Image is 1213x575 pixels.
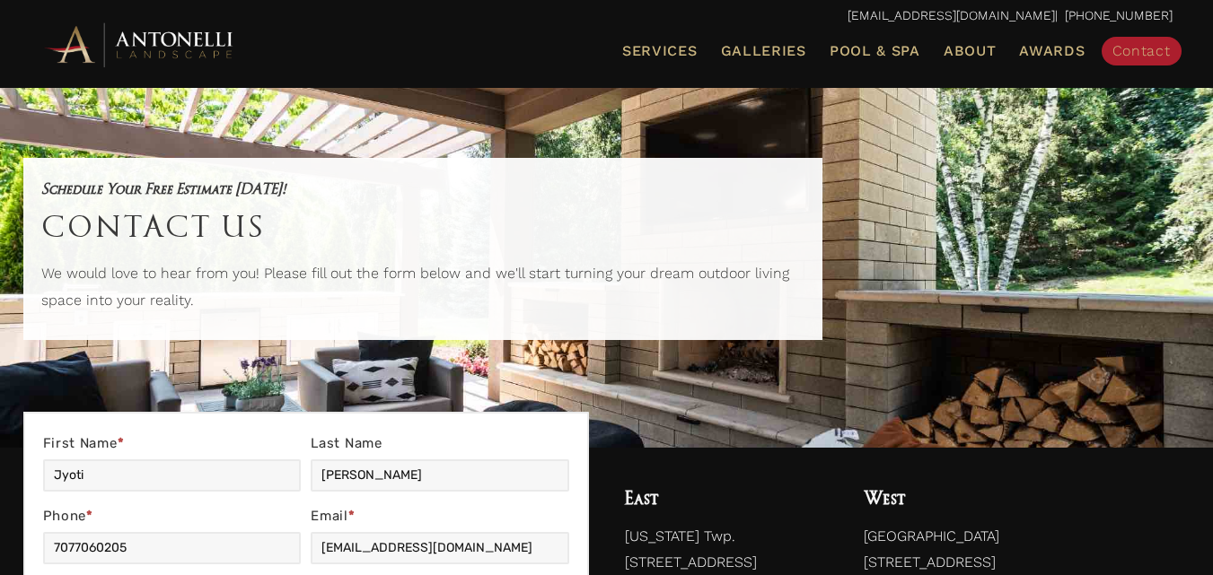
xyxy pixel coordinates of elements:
[41,260,804,322] p: We would love to hear from you! Please fill out the form below and we'll start turning your dream...
[41,4,1173,28] p: | [PHONE_NUMBER]
[714,39,813,63] a: Galleries
[822,39,927,63] a: Pool & Spa
[944,44,997,58] span: About
[622,44,698,58] span: Services
[864,484,1172,514] h4: West
[1102,37,1182,65] a: Contact
[936,39,1004,63] a: About
[625,484,829,514] h4: East
[311,504,568,532] label: Email
[41,176,804,201] h5: Schedule Your Free Estimate [DATE]!
[721,42,806,59] span: Galleries
[311,431,568,459] label: Last Name
[41,20,239,69] img: Antonelli Horizontal Logo
[43,504,301,532] label: Phone
[1012,39,1092,63] a: Awards
[1112,42,1171,59] span: Contact
[830,42,920,59] span: Pool & Spa
[848,8,1055,22] a: [EMAIL_ADDRESS][DOMAIN_NAME]
[1019,42,1085,59] span: Awards
[615,39,705,63] a: Services
[41,201,804,251] h1: Contact Us
[43,431,301,459] label: First Name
